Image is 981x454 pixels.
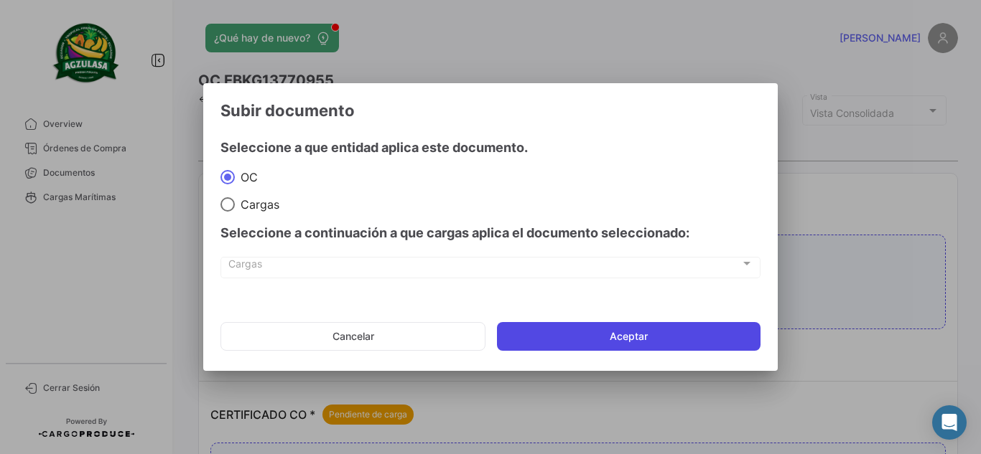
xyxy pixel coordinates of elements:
h4: Seleccione a continuación a que cargas aplica el documento seleccionado: [220,223,761,243]
h4: Seleccione a que entidad aplica este documento. [220,138,761,158]
span: OC [235,170,258,184]
span: Cargas [228,260,740,273]
button: Aceptar [497,322,761,351]
span: Cargas [235,197,279,212]
div: Abrir Intercom Messenger [932,405,967,440]
h3: Subir documento [220,100,761,120]
button: Cancelar [220,322,485,351]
